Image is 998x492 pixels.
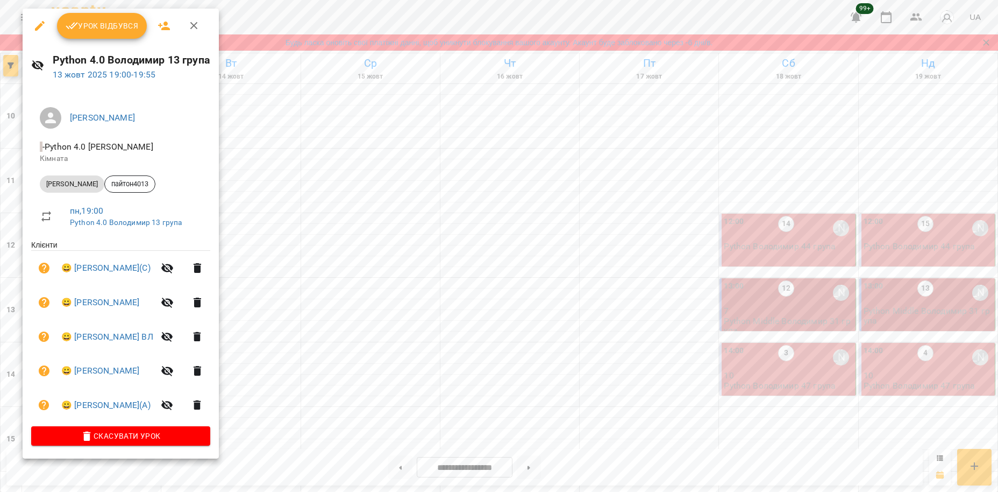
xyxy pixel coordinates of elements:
span: пайтон4013 [105,179,155,189]
span: - Python 4.0 [PERSON_NAME] [40,142,155,152]
div: пайтон4013 [104,175,155,193]
button: Урок відбувся [57,13,147,39]
h6: Python 4.0 Володимир 13 група [53,52,210,68]
a: Python 4.0 Володимир 13 група [70,218,182,227]
a: пн , 19:00 [70,206,103,216]
button: Візит ще не сплачено. Додати оплату? [31,290,57,315]
span: Скасувати Урок [40,430,202,442]
button: Візит ще не сплачено. Додати оплату? [31,324,57,350]
button: Скасувати Урок [31,426,210,446]
span: [PERSON_NAME] [40,179,104,189]
a: 😀 [PERSON_NAME] [61,364,139,377]
p: Кімната [40,153,202,164]
button: Візит ще не сплачено. Додати оплату? [31,392,57,418]
a: 13 жовт 2025 19:00-19:55 [53,69,156,80]
a: [PERSON_NAME] [70,113,135,123]
span: Урок відбувся [66,19,139,32]
a: 😀 [PERSON_NAME] [61,296,139,309]
a: 😀 [PERSON_NAME](А) [61,399,151,412]
button: Візит ще не сплачено. Додати оплату? [31,358,57,384]
a: 😀 [PERSON_NAME](С) [61,262,151,275]
button: Візит ще не сплачено. Додати оплату? [31,255,57,281]
a: 😀 [PERSON_NAME] ВЛ [61,331,153,343]
ul: Клієнти [31,240,210,426]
